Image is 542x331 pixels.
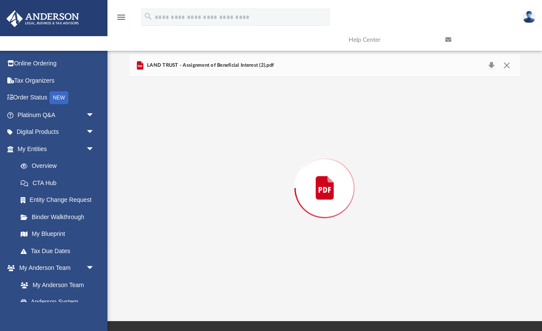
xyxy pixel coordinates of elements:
a: Online Ordering [6,55,107,72]
a: Binder Walkthrough [12,208,107,226]
img: Anderson Advisors Platinum Portal [4,10,82,27]
a: Tax Organizers [6,72,107,89]
span: arrow_drop_down [86,124,103,141]
span: arrow_drop_down [86,260,103,277]
div: Preview [129,54,521,299]
button: Close [499,59,514,71]
a: My Blueprint [12,226,103,243]
div: NEW [49,91,68,104]
a: My Entitiesarrow_drop_down [6,140,107,158]
a: Anderson System [12,294,103,311]
i: search [144,12,153,21]
i: menu [116,12,126,22]
span: arrow_drop_down [86,140,103,158]
a: Platinum Q&Aarrow_drop_down [6,106,107,124]
span: arrow_drop_down [86,106,103,124]
a: CTA Hub [12,174,107,192]
a: My Anderson Teamarrow_drop_down [6,260,103,277]
a: Help Center [342,23,439,57]
a: Order StatusNEW [6,89,107,107]
a: Overview [12,158,107,175]
img: User Pic [523,11,536,23]
a: Tax Due Dates [12,242,107,260]
button: Download [484,59,499,71]
a: Entity Change Request [12,192,107,209]
a: My Anderson Team [12,276,99,294]
a: menu [116,16,126,22]
span: LAND TRUST - Assignment of Beneficial Interest (2).pdf [145,62,274,69]
a: Digital Productsarrow_drop_down [6,124,107,141]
